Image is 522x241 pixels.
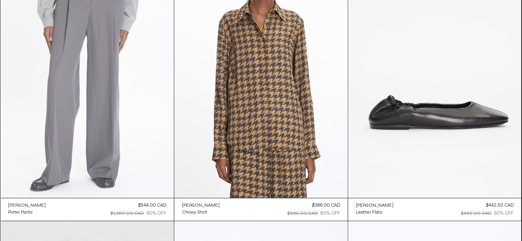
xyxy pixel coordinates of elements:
div: 50% OFF [494,210,514,217]
div: $965.00 CAD [288,210,318,217]
div: $1,360.00 CAD [111,210,144,217]
div: $442.50 CAD [486,202,514,209]
div: Porter Pants [8,209,33,216]
div: $386.00 CAD [312,202,340,209]
div: Leather Flats [356,209,382,216]
div: Chowy Shirt [182,209,207,216]
a: Chowy Shirt [182,209,220,216]
div: 60% OFF [320,210,340,217]
div: $544.00 CAD [138,202,166,209]
a: [PERSON_NAME] [356,202,394,209]
div: $885.00 CAD [461,210,491,217]
a: [PERSON_NAME] [182,202,220,209]
div: 60% OFF [146,210,166,217]
a: Porter Pants [8,209,46,216]
a: [PERSON_NAME] [8,202,46,209]
a: Leather Flats [356,209,394,216]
